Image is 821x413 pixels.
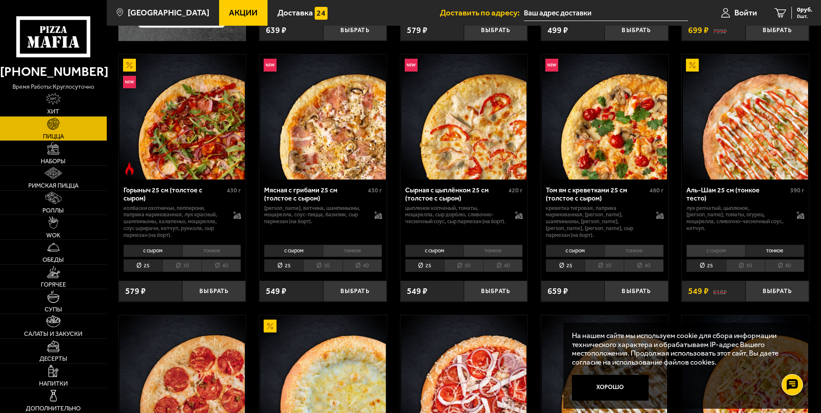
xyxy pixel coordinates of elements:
[483,259,523,272] li: 40
[405,205,507,225] p: цыпленок копченый, томаты, моцарелла, сыр дорблю, сливочно-чесночный соус, сыр пармезан (на борт).
[682,54,809,180] a: АкционныйАль-Шам 25 см (тонкое тесто)
[42,257,64,263] span: Обеды
[405,186,507,202] div: Сырная с цыплёнком 25 см (толстое с сыром)
[524,5,688,21] input: Ваш адрес доставки
[464,20,527,41] button: Выбрать
[266,26,286,35] span: 639 ₽
[264,259,303,272] li: 25
[368,187,382,194] span: 430 г
[41,281,66,287] span: Горячее
[765,259,804,272] li: 40
[45,306,62,312] span: Супы
[39,380,68,386] span: Напитки
[726,259,765,272] li: 30
[688,287,709,296] span: 549 ₽
[686,259,725,272] li: 25
[123,162,136,175] img: Острое блюдо
[547,26,568,35] span: 499 ₽
[28,183,78,189] span: Римская пицца
[264,186,366,202] div: Мясная с грибами 25 см (толстое с сыром)
[323,20,387,41] button: Выбрать
[400,54,528,180] a: НовинкаСырная с цыплёнком 25 см (толстое с сыром)
[125,287,146,296] span: 579 ₽
[508,187,523,194] span: 420 г
[546,186,647,202] div: Том ям с креветками 25 см (толстое с сыром)
[405,259,444,272] li: 25
[227,187,241,194] span: 430 г
[604,281,668,302] button: Выбрать
[713,26,727,35] s: 799 ₽
[688,26,709,35] span: 699 ₽
[746,281,809,302] button: Выбрать
[47,108,59,114] span: Хит
[541,54,668,180] a: НовинкаТом ям с креветками 25 см (толстое с сыром)
[119,54,246,180] a: АкционныйНовинкаОстрое блюдоГорыныч 25 см (толстое с сыром)
[790,187,804,194] span: 390 г
[624,259,663,272] li: 40
[464,281,527,302] button: Выбрать
[545,59,558,72] img: Новинка
[405,59,418,72] img: Новинка
[264,205,366,225] p: [PERSON_NAME], ветчина, шампиньоны, моцарелла, соус-пицца, базилик, сыр пармезан (на борт).
[797,7,812,13] span: 0 руб.
[123,259,162,272] li: 25
[26,405,81,411] span: Дополнительно
[123,186,225,202] div: Горыныч 25 см (толстое с сыром)
[407,26,427,35] span: 579 ₽
[405,245,464,257] li: с сыром
[46,232,60,238] span: WOK
[41,158,66,164] span: Наборы
[713,287,727,296] s: 618 ₽
[546,245,604,257] li: с сыром
[686,205,788,232] p: лук репчатый, цыпленок, [PERSON_NAME], томаты, огурец, моцарелла, сливочно-чесночный соус, кетчуп.
[463,245,523,257] li: тонкое
[745,245,804,257] li: тонкое
[264,59,277,72] img: Новинка
[585,259,624,272] li: 30
[128,9,209,17] span: [GEOGRAPHIC_DATA]
[686,186,788,202] div: Аль-Шам 25 см (тонкое тесто)
[572,375,649,401] button: Хорошо
[303,259,342,272] li: 30
[264,245,323,257] li: с сыром
[162,259,201,272] li: 30
[683,54,808,180] img: Аль-Шам 25 см (тонкое тесто)
[686,245,745,257] li: с сыром
[604,20,668,41] button: Выбрать
[229,9,258,17] span: Акции
[201,259,241,272] li: 40
[123,59,136,72] img: Акционный
[259,54,387,180] a: НовинкаМясная с грибами 25 см (толстое с сыром)
[604,245,664,257] li: тонкое
[39,356,67,362] span: Десерты
[266,287,286,296] span: 549 ₽
[43,133,64,139] span: Пицца
[686,59,699,72] img: Акционный
[546,205,647,239] p: креветка тигровая, паприка маринованная, [PERSON_NAME], шампиньоны, [PERSON_NAME], [PERSON_NAME],...
[547,287,568,296] span: 659 ₽
[746,20,809,41] button: Выбрать
[440,9,524,17] span: Доставить по адресу:
[120,54,245,180] img: Горыныч 25 см (толстое с сыром)
[444,259,483,272] li: 30
[315,7,328,20] img: 15daf4d41897b9f0e9f617042186c801.svg
[264,320,277,332] img: Акционный
[182,281,246,302] button: Выбрать
[542,54,667,180] img: Том ям с креветками 25 см (толстое с сыром)
[277,9,313,17] span: Доставка
[797,14,812,19] span: 0 шт.
[123,245,182,257] li: с сыром
[260,54,385,180] img: Мясная с грибами 25 см (толстое с сыром)
[323,281,387,302] button: Выбрать
[401,54,526,180] img: Сырная с цыплёнком 25 см (толстое с сыром)
[546,259,585,272] li: 25
[650,187,664,194] span: 480 г
[734,9,757,17] span: Войти
[343,259,382,272] li: 40
[323,245,382,257] li: тонкое
[123,205,225,239] p: колбаски Охотничьи, пепперони, паприка маринованная, лук красный, шампиньоны, халапеньо, моцарелл...
[572,331,796,367] p: На нашем сайте мы используем cookie для сбора информации технического характера и обрабатываем IP...
[182,245,241,257] li: тонкое
[407,287,427,296] span: 549 ₽
[24,331,82,337] span: Салаты и закуски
